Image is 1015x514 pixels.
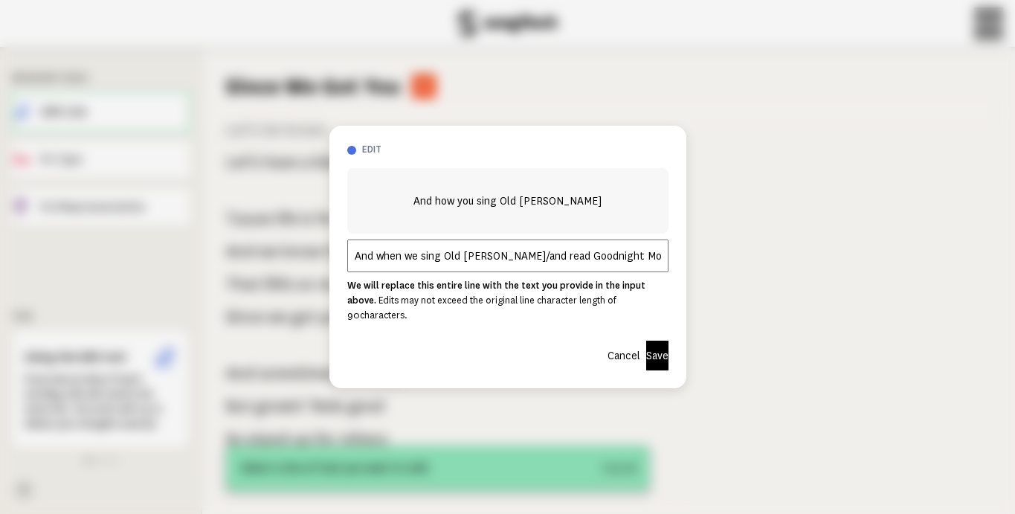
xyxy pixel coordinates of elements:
[347,295,616,321] span: Edits may not exceed the original line character length of 90 characters.
[362,144,668,156] h3: edit
[646,341,668,370] button: Save
[608,341,640,370] button: Cancel
[413,192,602,210] span: And how you sing Old [PERSON_NAME]
[347,240,668,272] input: Add your line edit here
[347,280,645,306] strong: We will replace this entire line with the text you provide in the input above.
